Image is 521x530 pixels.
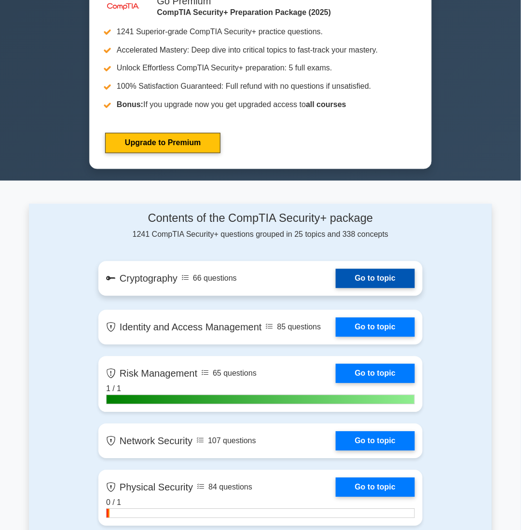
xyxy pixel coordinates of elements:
a: Go to topic [336,318,415,337]
div: 1241 CompTIA Security+ questions grouped in 25 topics and 338 concepts [98,212,423,241]
a: Go to topic [336,364,415,383]
a: Go to topic [336,432,415,451]
a: Go to topic [336,478,415,497]
h4: Contents of the CompTIA Security+ package [98,212,423,225]
a: Go to topic [336,269,415,288]
a: Upgrade to Premium [105,133,220,153]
